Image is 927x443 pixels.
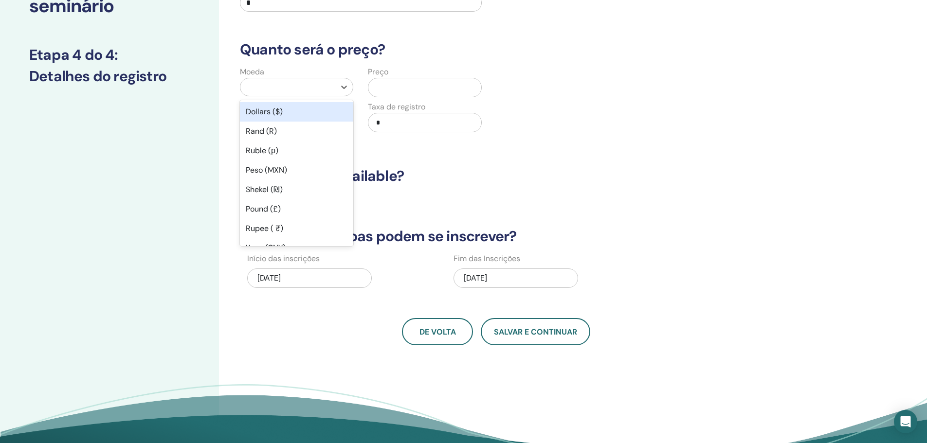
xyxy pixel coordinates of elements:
[234,41,759,58] h3: Quanto será o preço?
[368,101,425,113] label: Taxa de registro
[240,122,353,141] div: Rand (R)
[419,327,456,337] span: De volta
[29,68,190,85] h3: Detalhes do registro
[234,228,759,245] h3: Quando as pessoas podem se inscrever?
[368,66,388,78] label: Preço
[240,238,353,258] div: Yuan (CNY)
[494,327,577,337] span: Salvar e continuar
[402,318,473,345] button: De volta
[454,253,520,265] label: Fim das Inscrições
[481,318,590,345] button: Salvar e continuar
[29,46,190,64] h3: Etapa 4 do 4 :
[247,253,320,265] label: Início das inscrições
[234,167,759,185] h3: Is scholarship available?
[240,219,353,238] div: Rupee ( ₹)
[240,160,353,180] div: Peso (MXN)
[240,141,353,160] div: Ruble (р)
[240,180,353,199] div: Shekel (₪)
[247,268,372,288] div: [DATE]
[240,66,264,78] label: Moeda
[454,268,578,288] div: [DATE]
[894,410,917,433] div: Open Intercom Messenger
[240,199,353,219] div: Pound (£)
[240,102,353,122] div: Dollars ($)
